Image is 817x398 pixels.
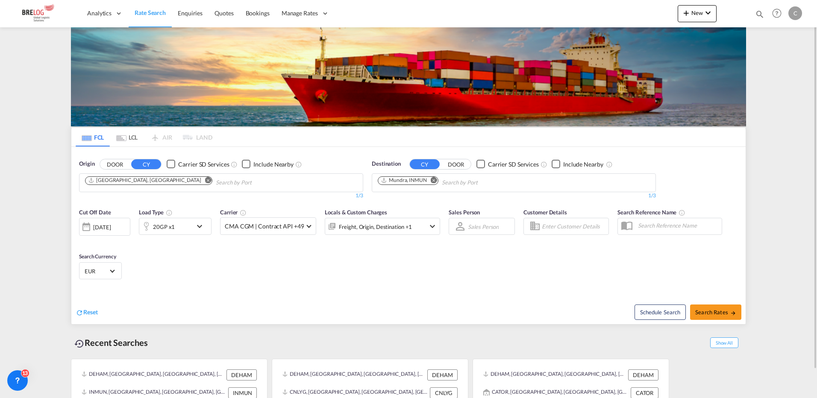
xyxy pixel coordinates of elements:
div: DEHAM, Hamburg, Germany, Western Europe, Europe [82,369,224,380]
md-icon: Unchecked: Ignores neighbouring ports when fetching rates.Checked : Includes neighbouring ports w... [606,161,613,168]
div: Press delete to remove this chip. [381,177,429,184]
div: icon-magnify [755,9,764,22]
div: 20GP x1icon-chevron-down [139,218,212,235]
span: Show All [710,337,738,348]
button: icon-plus 400-fgNewicon-chevron-down [678,5,717,22]
span: Customer Details [523,209,567,216]
div: DEHAM, Hamburg, Germany, Western Europe, Europe [483,369,626,380]
span: Quotes [215,9,233,17]
span: Search Currency [79,253,116,260]
span: New [681,9,713,16]
button: Remove [425,177,438,185]
span: Rate Search [135,9,166,16]
div: DEHAM [628,369,658,380]
span: Load Type [139,209,173,216]
div: icon-refreshReset [76,308,98,317]
span: Origin [79,160,94,168]
md-select: Sales Person [467,220,500,233]
div: c [788,6,802,20]
div: 1/3 [79,192,363,199]
div: 20GP x1 [153,221,175,233]
img: daae70a0ee2511ecb27c1fb462fa6191.png [13,4,71,23]
md-icon: icon-chevron-down [427,221,438,231]
md-icon: Unchecked: Search for CY (Container Yard) services for all selected carriers.Checked : Search for... [231,161,238,168]
div: 1/3 [372,192,656,199]
span: Help [770,6,784,20]
div: Recent Searches [71,333,151,352]
span: Cut Off Date [79,209,111,216]
div: Include Nearby [253,160,294,169]
img: LCL+%26+FCL+BACKGROUND.png [71,27,746,126]
span: Enquiries [178,9,203,17]
div: Hamburg, DEHAM [88,177,201,184]
md-datepicker: Select [79,235,85,246]
div: Freight Origin Destination Factory Stuffing [339,221,412,233]
input: Search Reference Name [634,219,722,232]
md-checkbox: Checkbox No Ink [167,160,229,169]
md-icon: icon-magnify [755,9,764,19]
input: Chips input. [442,176,523,190]
span: CMA CGM | Contract API +49 [225,222,304,231]
md-select: Select Currency: € EUREuro [84,265,117,277]
div: Mundra, INMUN [381,177,427,184]
input: Chips input. [216,176,297,190]
div: DEHAM, Hamburg, Germany, Western Europe, Europe [282,369,425,380]
span: Manage Rates [282,9,318,18]
span: Reset [83,308,98,316]
md-icon: icon-backup-restore [74,339,85,349]
md-checkbox: Checkbox No Ink [552,160,603,169]
div: Freight Origin Destination Factory Stuffingicon-chevron-down [325,218,440,235]
span: Bookings [246,9,270,17]
div: Help [770,6,788,21]
span: Destination [372,160,401,168]
button: CY [131,159,161,169]
md-checkbox: Checkbox No Ink [476,160,539,169]
md-icon: Unchecked: Ignores neighbouring ports when fetching rates.Checked : Includes neighbouring ports w... [295,161,302,168]
div: Press delete to remove this chip. [88,177,203,184]
div: [DATE] [93,223,111,231]
span: Analytics [87,9,112,18]
md-pagination-wrapper: Use the left and right arrow keys to navigate between tabs [76,128,212,146]
md-icon: icon-chevron-down [194,221,209,231]
md-icon: icon-refresh [76,309,83,316]
md-tab-item: FCL [76,128,110,146]
md-icon: Unchecked: Search for CY (Container Yard) services for all selected carriers.Checked : Search for... [541,161,547,168]
div: Carrier SD Services [178,160,229,169]
md-icon: icon-plus 400-fg [681,8,691,18]
span: Carrier [220,209,247,216]
md-icon: icon-chevron-down [703,8,713,18]
span: Search Reference Name [617,209,685,216]
button: Search Ratesicon-arrow-right [690,304,741,320]
div: DEHAM [226,369,257,380]
span: Locals & Custom Charges [325,209,387,216]
md-icon: icon-arrow-right [730,310,736,316]
div: [DATE] [79,218,130,236]
md-chips-wrap: Chips container. Use arrow keys to select chips. [84,174,300,190]
span: Search Rates [695,309,736,316]
md-icon: The selected Trucker/Carrierwill be displayed in the rate results If the rates are from another f... [240,209,247,216]
md-tab-item: LCL [110,128,144,146]
button: DOOR [441,159,471,169]
div: Carrier SD Services [488,160,539,169]
button: CY [410,159,440,169]
md-icon: Your search will be saved by the below given name [679,209,685,216]
button: Note: By default Schedule search will only considerorigin ports, destination ports and cut off da... [635,304,686,320]
div: Include Nearby [563,160,603,169]
md-icon: icon-information-outline [166,209,173,216]
div: DEHAM [427,369,458,380]
input: Enter Customer Details [542,220,606,233]
span: EUR [85,267,109,275]
button: Remove [199,177,212,185]
button: DOOR [100,159,130,169]
div: OriginDOOR CY Checkbox No InkUnchecked: Search for CY (Container Yard) services for all selected ... [71,147,746,324]
span: Sales Person [449,209,480,216]
md-checkbox: Checkbox No Ink [242,160,294,169]
md-chips-wrap: Chips container. Use arrow keys to select chips. [376,174,526,190]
